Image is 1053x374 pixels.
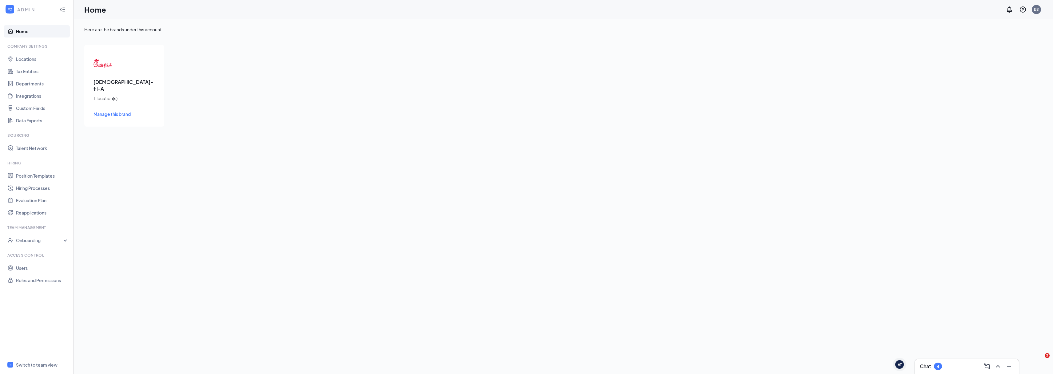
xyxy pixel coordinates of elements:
div: Switch to team view [16,362,58,368]
a: Home [16,25,69,37]
div: 1 location(s) [93,95,155,101]
iframe: Intercom live chat [1032,353,1047,368]
div: ADMIN [17,6,54,13]
div: 4 [937,364,939,369]
svg: QuestionInfo [1019,6,1027,13]
div: Onboarding [16,237,63,243]
div: Company Settings [7,44,67,49]
svg: WorkstreamLogo [7,6,13,12]
h3: [DEMOGRAPHIC_DATA]-fil-A [93,79,155,92]
svg: ComposeMessage [983,363,991,370]
div: Sourcing [7,133,67,138]
a: Position Templates [16,170,69,182]
button: Minimize [1004,361,1014,371]
a: Data Exports [16,114,69,127]
div: AT [898,362,902,367]
a: Hiring Processes [16,182,69,194]
a: Talent Network [16,142,69,154]
button: ChevronUp [993,361,1003,371]
div: BS [1034,7,1039,12]
div: Access control [7,253,67,258]
a: Custom Fields [16,102,69,114]
svg: ChevronUp [994,363,1002,370]
h1: Home [84,4,106,15]
svg: Minimize [1005,363,1013,370]
a: Roles and Permissions [16,274,69,286]
a: Tax Entities [16,65,69,77]
svg: Notifications [1006,6,1013,13]
svg: Collapse [59,6,66,13]
a: Departments [16,77,69,90]
a: Manage this brand [93,111,155,117]
h3: Chat [920,363,931,370]
a: Locations [16,53,69,65]
img: Chick-fil-A logo [93,54,112,73]
a: Reapplications [16,207,69,219]
svg: UserCheck [7,237,14,243]
a: Evaluation Plan [16,194,69,207]
a: Integrations [16,90,69,102]
div: Here are the brands under this account. [84,26,1043,33]
div: Team Management [7,225,67,230]
span: Manage this brand [93,111,131,117]
a: Users [16,262,69,274]
div: Hiring [7,160,67,166]
button: ComposeMessage [982,361,992,371]
span: 2 [1045,353,1050,358]
svg: WorkstreamLogo [8,363,12,367]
